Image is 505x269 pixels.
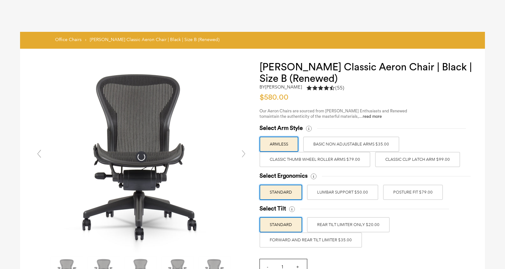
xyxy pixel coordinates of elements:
[375,152,460,167] label: Classic Clip Latch Arm $99.00
[260,205,286,212] span: Select Tilt
[307,84,344,91] div: 4.5 rating (55 votes)
[260,109,407,118] span: Our Aeron Chairs are sourced from [PERSON_NAME] Enthusiasts and Renewed to
[260,137,298,152] label: ARMLESS
[307,84,344,93] a: 4.5 rating (55 votes)
[260,217,302,232] label: STANDARD
[335,85,344,91] span: (55)
[90,37,219,42] span: [PERSON_NAME] Classic Aeron Chair | Black | Size B (Renewed)
[260,232,362,248] label: FORWARD AND REAR TILT LIMITER $35.00
[260,94,288,101] span: $580.00
[303,137,399,152] label: BASIC NON ADJUSTABLE ARMS $35.00
[46,61,237,252] img: Herman Miller Classic Aeron Chair | Black | Size B (Renewed) - chairorama
[260,61,472,84] h1: [PERSON_NAME] Classic Aeron Chair | Black | Size B (Renewed)
[263,114,382,118] span: maintain the authenticity of the masterful materials,...
[307,185,378,200] label: LUMBAR SUPPORT $50.00
[260,185,302,200] label: STANDARD
[85,37,86,42] span: ›
[307,217,390,232] label: REAR TILT LIMITER ONLY $20.00
[363,114,382,118] a: read more
[55,37,82,42] a: Office Chairs
[383,185,443,200] label: POSTURE FIT $79.00
[260,124,303,132] span: Select Arm Style
[260,172,308,180] span: Select Ergonomics
[265,84,302,90] a: [PERSON_NAME]
[260,84,302,90] h2: by
[46,153,237,159] a: Herman Miller Classic Aeron Chair | Black | Size B (Renewed) - chairorama
[55,37,222,46] nav: breadcrumbs
[260,152,370,167] label: Classic Thumb Wheel Roller Arms $79.00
